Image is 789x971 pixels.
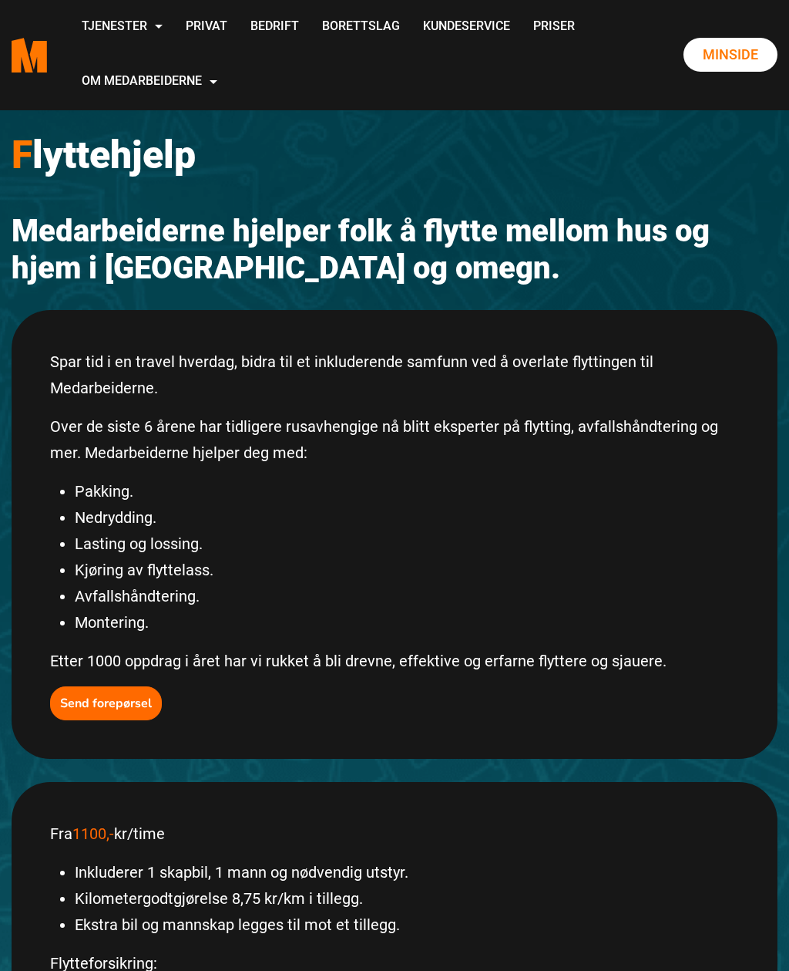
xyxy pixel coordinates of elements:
[75,859,739,885] li: Inkluderer 1 skapbil, 1 mann og nødvendig utstyr.
[683,38,777,72] a: Minside
[75,583,739,609] li: Avfallshåndtering.
[12,213,777,287] h2: Medarbeiderne hjelper folk å flytte mellom hus og hjem i [GEOGRAPHIC_DATA] og omegn.
[12,133,32,177] span: F
[50,821,739,847] p: Fra kr/time
[50,686,162,720] button: Send forepørsel
[72,824,114,843] span: 1100,-
[60,695,152,712] b: Send forepørsel
[75,478,739,504] li: Pakking.
[12,132,777,178] h1: lyttehjelp
[50,349,739,401] p: Spar tid i en travel hverdag, bidra til et inkluderende samfunn ved å overlate flyttingen til Med...
[75,885,739,912] li: Kilometergodtgjørelse 8,75 kr/km i tillegg.
[50,413,739,466] p: Over de siste 6 årene har tidligere rusavhengige nå blitt eksperter på flytting, avfallshåndterin...
[75,557,739,583] li: Kjøring av flyttelass.
[75,531,739,557] li: Lasting og lossing.
[50,648,739,674] p: Etter 1000 oppdrag i året har vi rukket å bli drevne, effektive og erfarne flyttere og sjauere.
[12,26,47,84] a: Medarbeiderne start page
[70,55,229,110] a: Om Medarbeiderne
[75,504,739,531] li: Nedrydding.
[75,912,739,938] li: Ekstra bil og mannskap legges til mot et tillegg.
[75,609,739,636] li: Montering.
